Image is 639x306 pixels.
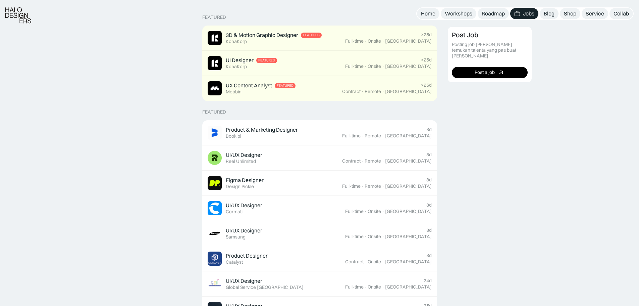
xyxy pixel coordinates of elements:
[202,14,226,20] div: Featured
[452,31,478,39] div: Post Job
[385,158,432,164] div: [GEOGRAPHIC_DATA]
[452,42,528,58] div: Posting job [PERSON_NAME] temukan talenta yang pas buat [PERSON_NAME].
[382,133,384,139] div: ·
[345,38,364,44] div: Full-time
[345,63,364,69] div: Full-time
[421,32,432,38] div: >25d
[385,234,432,239] div: [GEOGRAPHIC_DATA]
[226,57,254,64] div: UI Designer
[226,89,242,95] div: Mobbin
[208,252,222,266] img: Job Image
[417,8,439,19] a: Home
[426,152,432,158] div: 8d
[560,8,580,19] a: Shop
[345,209,364,214] div: Full-time
[368,259,381,265] div: Onsite
[385,284,432,290] div: [GEOGRAPHIC_DATA]
[364,284,367,290] div: ·
[226,252,268,259] div: Product Designer
[364,209,367,214] div: ·
[361,183,364,189] div: ·
[258,58,275,62] div: Featured
[382,259,384,265] div: ·
[202,246,437,271] a: Job ImageProduct DesignerCatalyst8dContract·Onsite·[GEOGRAPHIC_DATA]
[365,133,381,139] div: Remote
[382,158,384,164] div: ·
[368,284,381,290] div: Onsite
[452,67,528,78] a: Post a job
[523,10,534,17] div: Jobs
[426,227,432,233] div: 8d
[226,277,262,285] div: UI/UX Designer
[385,89,432,94] div: [GEOGRAPHIC_DATA]
[582,8,608,19] a: Service
[482,10,505,17] div: Roadmap
[361,89,364,94] div: ·
[226,151,262,159] div: UI/UX Designer
[382,209,384,214] div: ·
[342,133,361,139] div: Full-time
[364,63,367,69] div: ·
[202,76,437,101] a: Job ImageUX Content AnalystFeaturedMobbin>25dContract·Remote·[GEOGRAPHIC_DATA]
[385,63,432,69] div: [GEOGRAPHIC_DATA]
[226,227,262,234] div: UI/UX Designer
[208,176,222,190] img: Job Image
[208,126,222,140] img: Job Image
[226,133,241,139] div: Bookipi
[226,234,246,240] div: Samsung
[478,8,509,19] a: Roadmap
[421,82,432,88] div: >25d
[421,57,432,63] div: >25d
[208,277,222,291] img: Job Image
[202,109,226,115] div: Featured
[226,209,243,215] div: Cermati
[226,202,262,209] div: UI/UX Designer
[421,10,435,17] div: Home
[382,63,384,69] div: ·
[385,209,432,214] div: [GEOGRAPHIC_DATA]
[208,81,222,95] img: Job Image
[342,158,361,164] div: Contract
[208,226,222,241] img: Job Image
[382,89,384,94] div: ·
[510,8,538,19] a: Jobs
[202,196,437,221] a: Job ImageUI/UX DesignerCermati8dFull-time·Onsite·[GEOGRAPHIC_DATA]
[226,184,254,189] div: Design Pickle
[202,51,437,76] a: Job ImageUI DesignerFeaturedKonaKorp>25dFull-time·Onsite·[GEOGRAPHIC_DATA]
[202,221,437,246] a: Job ImageUI/UX DesignerSamsung8dFull-time·Onsite·[GEOGRAPHIC_DATA]
[208,56,222,70] img: Job Image
[382,183,384,189] div: ·
[614,10,629,17] div: Collab
[277,84,294,88] div: Featured
[208,201,222,215] img: Job Image
[342,89,361,94] div: Contract
[475,70,495,75] div: Post a job
[226,39,247,44] div: KonaKorp
[382,234,384,239] div: ·
[368,63,381,69] div: Onsite
[364,234,367,239] div: ·
[365,158,381,164] div: Remote
[426,127,432,132] div: 8d
[424,278,432,283] div: 24d
[226,177,264,184] div: Figma Designer
[544,10,554,17] div: Blog
[202,171,437,196] a: Job ImageFigma DesignerDesign Pickle8dFull-time·Remote·[GEOGRAPHIC_DATA]
[208,151,222,165] img: Job Image
[303,33,320,37] div: Featured
[345,284,364,290] div: Full-time
[226,285,304,290] div: Global Service [GEOGRAPHIC_DATA]
[382,284,384,290] div: ·
[426,177,432,183] div: 8d
[385,38,432,44] div: [GEOGRAPHIC_DATA]
[364,38,367,44] div: ·
[226,32,298,39] div: 3D & Motion Graphic Designer
[540,8,558,19] a: Blog
[361,133,364,139] div: ·
[586,10,604,17] div: Service
[202,145,437,171] a: Job ImageUI/UX DesignerReel Unlimited8dContract·Remote·[GEOGRAPHIC_DATA]
[226,64,247,70] div: KonaKorp
[226,82,272,89] div: UX Content Analyst
[364,259,367,265] div: ·
[202,271,437,297] a: Job ImageUI/UX DesignerGlobal Service [GEOGRAPHIC_DATA]24dFull-time·Onsite·[GEOGRAPHIC_DATA]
